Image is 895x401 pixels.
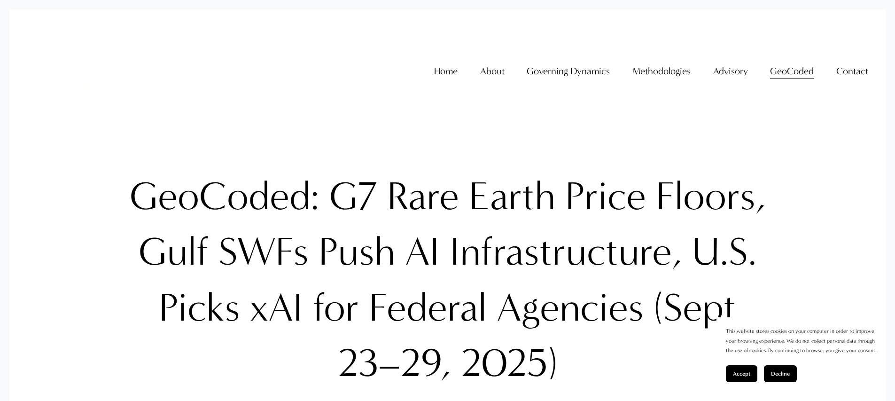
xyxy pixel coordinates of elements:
a: folder dropdown [836,62,868,81]
div: Agencies [497,280,644,336]
div: Infrastructure, [450,224,682,280]
div: Earth [469,169,555,224]
span: About [480,63,505,80]
div: Price [565,169,646,224]
span: Advisory [713,63,748,80]
div: SWFs [218,224,309,280]
div: Rare [387,169,459,224]
span: Contact [836,63,868,80]
div: G7 [329,169,377,224]
a: folder dropdown [713,62,748,81]
div: (Sept [654,280,736,336]
div: AI [405,224,440,280]
div: Picks [159,280,240,336]
div: U.S. [692,224,757,280]
div: GeoCoded: [130,169,319,224]
div: Floors, [656,169,766,224]
a: folder dropdown [527,62,610,81]
span: GeoCoded [770,63,814,80]
button: Decline [764,365,797,382]
div: Gulf [139,224,209,280]
button: Accept [726,365,757,382]
div: 2025) [461,336,558,391]
p: This website stores cookies on your computer in order to improve your browsing experience. We do ... [726,327,876,356]
a: Home [434,62,458,81]
section: Cookie banner [716,317,886,392]
span: Governing Dynamics [527,63,610,80]
a: folder dropdown [770,62,814,81]
div: 23–29, [338,336,451,391]
a: folder dropdown [632,62,691,81]
div: for [313,280,359,336]
div: xAI [250,280,303,336]
div: Push [319,224,395,280]
span: Accept [733,370,750,377]
img: Christopher Sanchez &amp; Co. [27,28,113,114]
a: folder dropdown [480,62,505,81]
span: Methodologies [632,63,691,80]
div: Federal [369,280,487,336]
span: Decline [771,370,790,377]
